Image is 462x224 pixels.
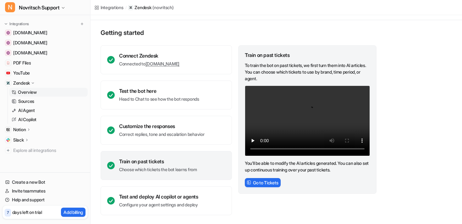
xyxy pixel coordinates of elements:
[80,22,84,26] img: menu_add.svg
[6,41,10,45] img: us.novritsch.com
[245,160,370,173] p: You’ll be able to modify the AI articles generated. You can also set up continuous training over ...
[245,62,370,82] p: To train the bot on past tickets, we first turn them into AI articles. You can choose which ticke...
[13,80,30,86] p: Zendesk
[119,158,197,165] div: Train on past tickets
[119,53,179,59] div: Connect Zendesk
[3,187,88,195] a: Invite teammates
[13,137,24,143] p: Slack
[7,210,9,216] p: 7
[245,52,370,58] div: Train on past tickets
[13,50,47,56] span: [DOMAIN_NAME]
[6,128,10,132] img: Notion
[9,21,29,26] p: Integrations
[18,98,34,104] p: Sources
[3,69,88,77] a: YouTubeYouTube
[119,193,198,200] div: Test and deploy AI copilot or agents
[63,209,83,216] p: Add billing
[119,123,204,129] div: Customize the responses
[3,178,88,187] a: Create a new Bot
[5,2,15,12] span: N
[119,131,204,137] p: Correct replies, tone and escalation behavior
[18,116,36,123] p: AI Copilot
[6,31,10,35] img: eu.novritsch.com
[128,4,173,11] a: Zendesk(novritsch)
[119,202,198,208] p: Configure your agent settings and deploy
[6,71,10,75] img: YouTube
[3,146,88,155] a: Explore all integrations
[135,4,151,11] p: Zendesk
[9,115,88,124] a: AI Copilot
[13,30,47,36] span: [DOMAIN_NAME]
[9,106,88,115] a: AI Agent
[152,4,173,11] p: ( novritsch )
[13,40,47,46] span: [DOMAIN_NAME]
[3,48,88,57] a: support.novritsch.com[DOMAIN_NAME]
[5,147,11,154] img: explore all integrations
[61,208,85,217] button: Add billing
[3,21,31,27] button: Integrations
[119,61,179,67] p: Connected to
[6,51,10,55] img: support.novritsch.com
[6,138,10,142] img: Slack
[13,60,31,66] span: PDF Files
[3,38,88,47] a: us.novritsch.com[DOMAIN_NAME]
[94,4,124,11] a: Integrations
[18,107,35,114] p: AI Agent
[9,97,88,106] a: Sources
[18,89,37,95] p: Overview
[3,28,88,37] a: eu.novritsch.com[DOMAIN_NAME]
[119,96,199,102] p: Head to Chat to see how the bot responds
[101,4,124,11] div: Integrations
[247,180,251,185] img: FrameIcon
[3,195,88,204] a: Help and support
[146,61,179,66] a: [DOMAIN_NAME]
[13,70,30,76] span: YouTube
[6,81,10,85] img: Zendesk
[245,178,281,187] button: Go to Tickets
[3,59,88,67] a: PDF FilesPDF Files
[6,61,10,65] img: PDF Files
[13,126,26,133] p: Notion
[119,166,197,173] p: Choose which tickets the bot learns from
[13,145,85,155] span: Explore all integrations
[119,88,199,94] div: Test the bot here
[19,3,59,12] span: Novritsch Support
[125,5,127,10] span: /
[12,209,42,216] p: days left on trial
[101,29,377,36] p: Getting started
[9,88,88,97] a: Overview
[4,22,8,26] img: expand menu
[245,86,370,156] video: Your browser does not support the video tag.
